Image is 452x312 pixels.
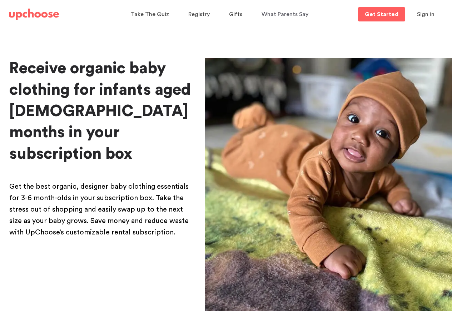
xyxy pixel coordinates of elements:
span: What Parents Say [262,11,308,17]
a: What Parents Say [262,8,311,21]
img: UpChoose [9,9,59,20]
a: Get Started [358,7,405,21]
a: Take The Quiz [131,8,171,21]
h1: Receive organic baby clothing for infants aged [DEMOGRAPHIC_DATA] months in your subscription box [9,58,194,165]
span: Gifts [229,11,242,17]
span: Registry [188,11,210,17]
span: Sign in [417,11,434,17]
span: Get the best organic, designer baby clothing essentials for 3-6 month-olds in your subscription b... [9,183,189,236]
a: UpChoose [9,7,59,22]
a: Gifts [229,8,244,21]
p: Get Started [365,11,398,17]
span: Take The Quiz [131,11,169,17]
button: Sign in [408,7,443,21]
a: Registry [188,8,212,21]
